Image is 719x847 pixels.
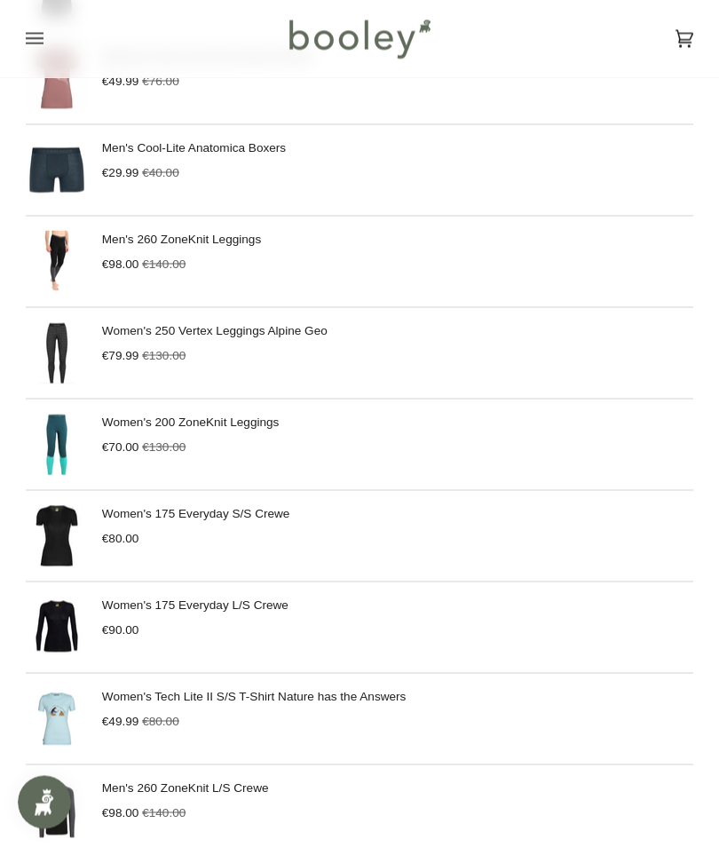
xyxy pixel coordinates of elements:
a: Women's 200 ZoneKnit Leggings [102,416,280,429]
span: €79.99 [102,349,139,362]
span: €130.00 [142,440,186,454]
span: €76.00 [142,75,179,88]
a: Women's 175 Everyday S/S Crewe [102,507,290,520]
a: Men's Cool-Lite Anatomica Boxers [102,141,286,154]
img: Icebreaker Women's 200 ZoneKnit Merino Leggings Green Glory / Fresh - Booley Galway [26,414,88,476]
img: Icebreaker Women's 250 Vertex Leggings Alpine Geo Black / Snow - Booley Galway [26,322,88,384]
a: Women's 175 Everyday L/S Crewe [102,598,288,612]
span: €140.00 [142,806,186,819]
img: Icebreaker Women's 175 Everyday S/S Crewe Black - Booley Galway [26,505,88,567]
span: €140.00 [142,257,186,271]
span: €80.00 [102,532,139,545]
a: Men's 260 ZoneKnit Leggings [102,233,261,246]
span: €90.00 [102,623,139,637]
span: €130.00 [142,349,186,362]
span: €98.00 [102,257,139,271]
a: Men's 260 ZoneKnit L/S Crewe [102,781,269,795]
img: Women's 175 Everyday L/S Crewe Black - Booley Galway [26,597,88,659]
span: €49.99 [102,75,139,88]
img: Icebreaker Women's Merino Tech Lite II S/S T-Shirt Nature has the Answers Haze - Booley Galway [26,688,88,750]
img: Booley [281,13,437,65]
span: €70.00 [102,440,139,454]
span: €80.00 [142,715,179,728]
img: Icebreaker Men's 260 ZoneKnit Leggings Black / Jet Heather - Booley Galway [26,231,88,293]
img: Men's Cool-Lite Anatomica Cool-Lite Boxers Serene Blue - Booley Galway [26,139,88,202]
a: Women's 250 Vertex Leggings Alpine Geo [102,324,328,337]
a: Women's Tech Lite II S/S T-Shirt Nature has the Answers [102,690,407,703]
span: €29.99 [102,166,139,179]
iframe: Button to open loyalty program pop-up [18,776,71,829]
span: €98.00 [102,806,139,819]
span: €40.00 [142,166,179,179]
span: €49.99 [102,715,139,728]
